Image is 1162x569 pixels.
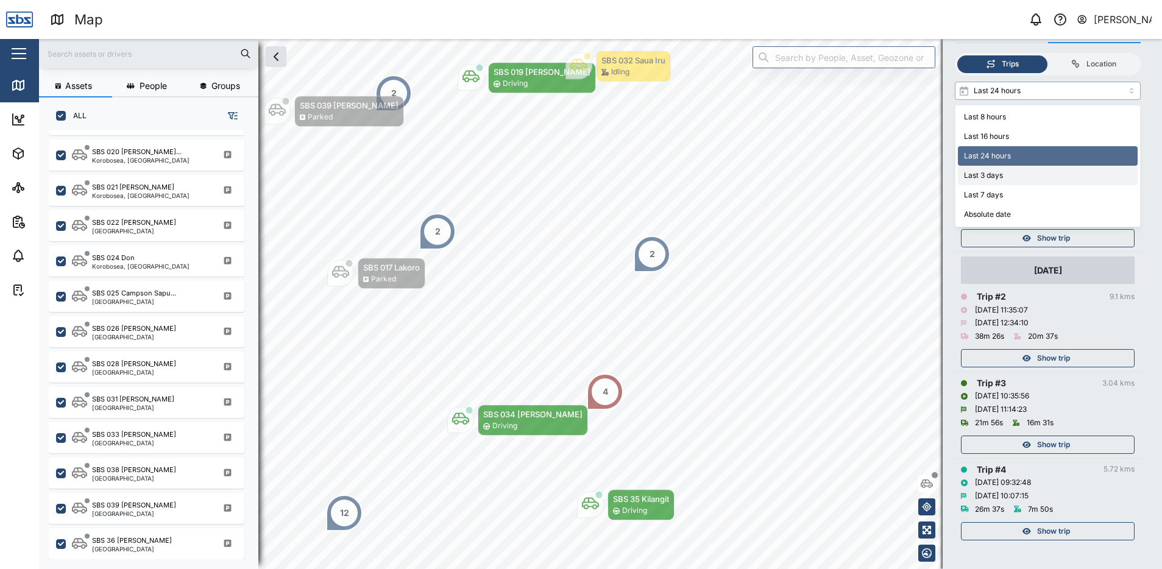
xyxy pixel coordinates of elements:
button: [PERSON_NAME] [1076,11,1152,28]
span: Groups [211,82,240,90]
input: Select range [955,82,1141,100]
div: 4 [603,385,608,398]
div: SBS 039 [PERSON_NAME] [92,500,176,511]
div: grid [49,130,258,559]
div: Reports [32,215,73,228]
div: [DATE] 10:07:15 [975,490,1029,502]
div: [GEOGRAPHIC_DATA] [92,369,176,375]
div: SBS 039 [PERSON_NAME] [300,99,399,111]
div: [DATE] 09:32:48 [975,477,1031,489]
button: Show trip [961,436,1135,454]
span: Show trip [1037,523,1070,540]
div: SBS 033 [PERSON_NAME] [92,429,176,440]
span: Show trip [1037,436,1070,453]
div: Korobosea, [GEOGRAPHIC_DATA] [92,263,190,269]
div: Map marker [458,62,596,93]
div: Trip # 2 [977,290,1006,303]
div: 3.04 kms [1102,378,1135,389]
div: SBS 019 [PERSON_NAME] [494,66,590,78]
div: SBS 031 [PERSON_NAME] [92,394,174,405]
div: [GEOGRAPHIC_DATA] [92,405,174,411]
div: Last 16 hours [958,127,1138,147]
div: [DATE] 11:35:07 [975,305,1028,316]
div: Map marker [375,75,412,111]
div: 2 [435,225,441,238]
div: Map marker [327,258,425,289]
div: Korobosea, [GEOGRAPHIC_DATA] [92,157,190,163]
div: Driving [503,78,528,90]
div: Idling [611,66,629,78]
div: [GEOGRAPHIC_DATA] [92,299,176,305]
div: Alarms [32,249,69,263]
div: SBS 025 Campson Sapu... [92,288,176,299]
div: 2 [391,87,397,100]
div: 2 [650,247,655,261]
div: Trips [1002,58,1019,70]
div: Map marker [264,96,404,127]
div: [DATE] 11:14:23 [975,404,1027,415]
div: SBS 034 [PERSON_NAME] [483,408,583,420]
div: Assets [32,147,69,160]
div: SBS 021 [PERSON_NAME] [92,182,174,193]
div: SBS 024 Don [92,253,135,263]
div: 20m 37s [1028,331,1058,342]
div: SBS 35 Kilangit [613,493,669,505]
div: [DATE] 10:35:56 [975,391,1029,402]
div: Map [32,79,59,92]
div: [GEOGRAPHIC_DATA] [92,228,176,234]
div: [DATE] 12:34:10 [975,317,1029,329]
div: SBS 032 Saua Iru [601,54,665,66]
div: Map marker [634,236,670,272]
img: Main Logo [6,6,33,33]
div: 9.1 kms [1110,291,1135,303]
span: Show trip [1037,230,1070,247]
div: Map marker [577,489,675,520]
div: Korobosea, [GEOGRAPHIC_DATA] [92,193,190,199]
div: Location [1086,58,1116,70]
div: Driving [622,505,647,517]
div: Absolute date [958,205,1138,224]
canvas: Map [39,39,1162,569]
div: Last 24 hours [958,146,1138,166]
div: Driving [492,420,517,432]
div: 5.72 kms [1104,464,1135,475]
div: 21m 56s [975,417,1003,429]
div: 38m 26s [975,331,1004,342]
div: Sites [32,181,61,194]
div: [GEOGRAPHIC_DATA] [92,511,176,517]
div: Last 3 days [958,166,1138,185]
input: Search by People, Asset, Geozone or Place [753,46,935,68]
div: 7m 50s [1028,504,1053,515]
div: Map marker [587,373,623,410]
div: SBS 022 [PERSON_NAME] [92,217,176,228]
div: SBS 36 [PERSON_NAME] [92,535,172,546]
div: 12 [340,506,349,520]
div: SBS 028 [PERSON_NAME] [92,359,176,369]
button: Show trip [961,349,1135,367]
div: Tasks [32,283,65,297]
div: Trip # 4 [977,463,1006,476]
div: Last 8 hours [958,108,1138,127]
span: Show trip [1037,350,1070,367]
div: Parked [371,274,396,285]
div: Map marker [326,495,363,531]
button: Show trip [961,229,1135,247]
span: Assets [65,82,92,90]
div: Dashboard [32,113,87,126]
div: Last 7 days [958,185,1138,205]
div: SBS 026 [PERSON_NAME] [92,323,176,334]
button: Show trip [961,522,1135,540]
div: SBS 017 Lakoro [363,261,420,274]
label: ALL [66,111,87,121]
div: Parked [308,111,333,123]
div: 16m 31s [1027,417,1054,429]
div: Map marker [565,51,671,82]
div: [GEOGRAPHIC_DATA] [92,334,176,340]
div: 26m 37s [975,504,1004,515]
div: [GEOGRAPHIC_DATA] [92,440,176,446]
div: Map marker [419,213,456,250]
div: Trip # 3 [977,376,1006,390]
input: Search assets or drivers [46,44,251,63]
div: [GEOGRAPHIC_DATA] [92,475,176,481]
div: [PERSON_NAME] [1094,12,1152,27]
